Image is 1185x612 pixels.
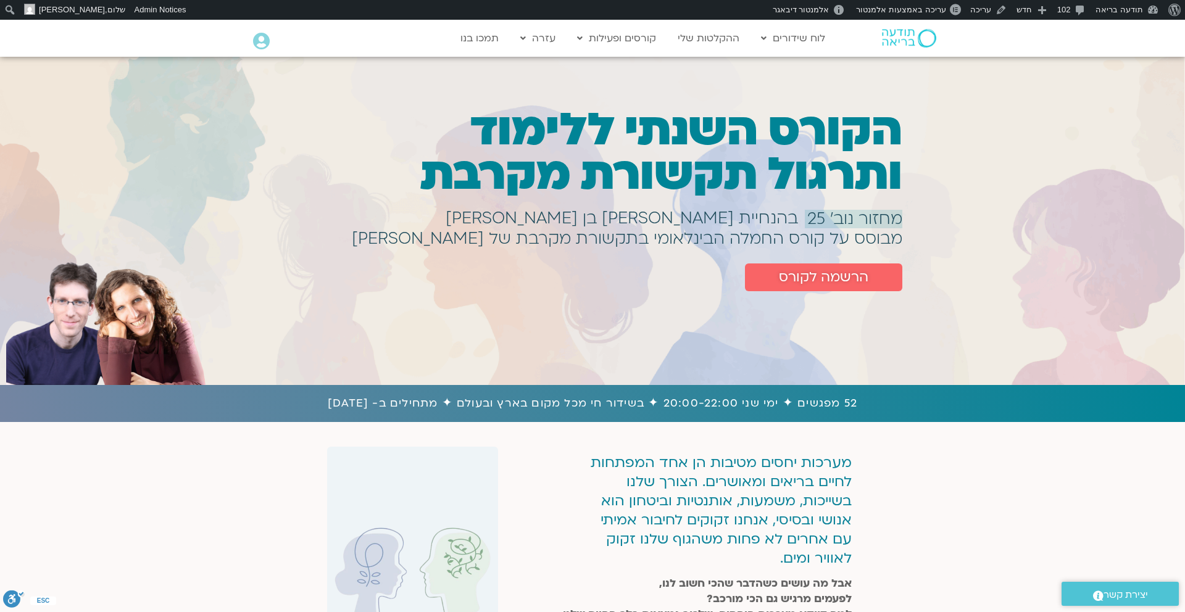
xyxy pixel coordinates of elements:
a: תמכו בנו [454,27,505,50]
h1: מבוסס על קורס החמלה הבינלאומי בתקשורת מקרבת של [PERSON_NAME] [352,236,902,241]
span: עריכה באמצעות אלמנטור [856,5,946,14]
a: לוח שידורים [755,27,831,50]
span: [PERSON_NAME] [39,5,105,14]
div: מערכות יחסים מטיבות הן אחד המפתחות לחיים בריאים ומאושרים. הצורך שלנו בשייכות, משמעות, אותנטיות וב... [582,453,852,573]
a: עזרה [514,27,562,50]
span: הרשמה לקורס [779,270,868,285]
h1: בהנחיית [PERSON_NAME] בן [PERSON_NAME] [446,216,798,221]
img: תודעה בריאה [882,29,936,48]
a: הרשמה לקורס [745,263,902,291]
a: יצירת קשר [1062,582,1179,606]
h1: 52 מפגשים ✦ ימי שני 20:00-22:00 ✦ בשידור חי מכל מקום בארץ ובעולם ✦ מתחילים ב- [DATE] [6,394,1179,413]
span: יצירת קשר [1104,587,1148,603]
h1: הקורס השנתי ללימוד ותרגול תקשורת מקרבת [314,108,902,197]
a: ההקלטות שלי [671,27,746,50]
a: קורסים ופעילות [571,27,662,50]
span: מחזור נוב׳ 25 [807,210,902,228]
a: מחזור נוב׳ 25 [805,210,902,228]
